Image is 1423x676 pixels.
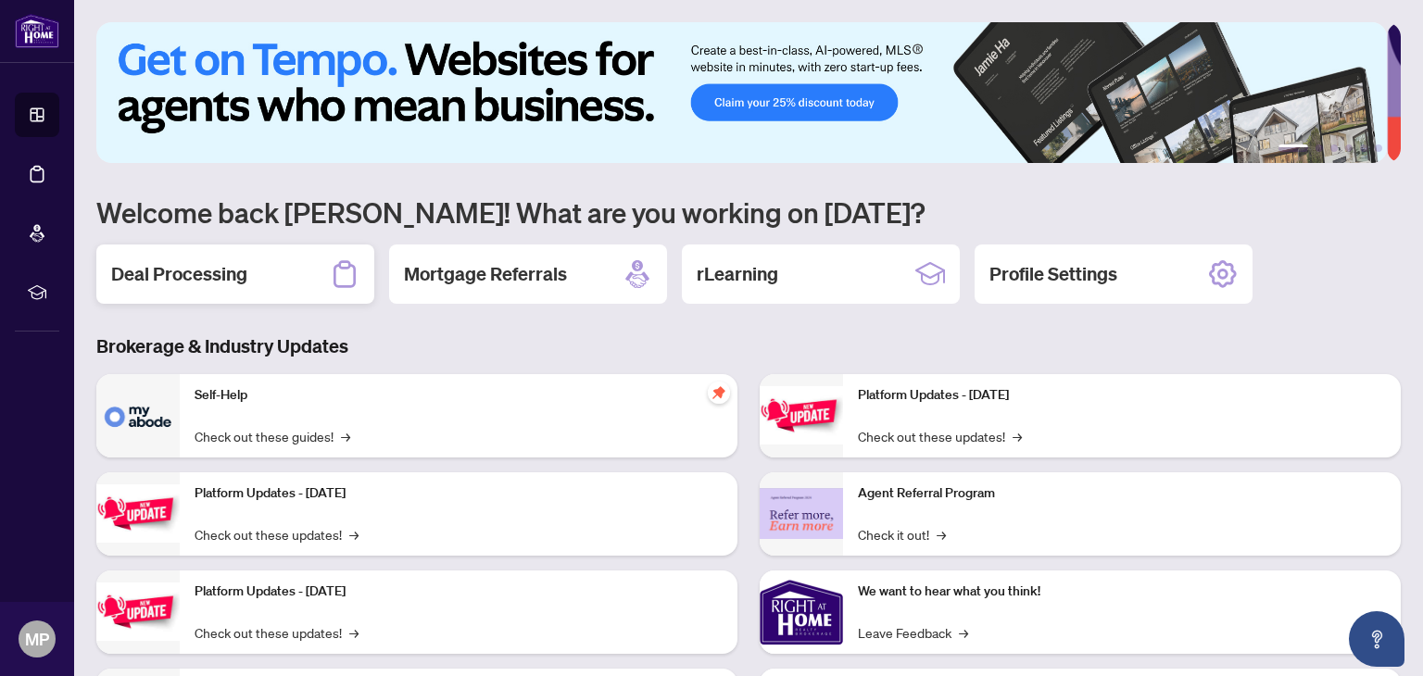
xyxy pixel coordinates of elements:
a: Check out these updates!→ [195,622,359,643]
button: 6 [1375,144,1382,152]
h1: Welcome back [PERSON_NAME]! What are you working on [DATE]? [96,194,1401,230]
img: Platform Updates - September 16, 2025 [96,484,180,543]
span: → [349,622,359,643]
a: Check out these guides!→ [195,426,350,446]
p: Platform Updates - [DATE] [858,385,1386,406]
h2: Deal Processing [111,261,247,287]
img: Self-Help [96,374,180,457]
button: 5 [1360,144,1367,152]
button: 4 [1345,144,1353,152]
p: We want to hear what you think! [858,582,1386,602]
a: Check it out!→ [858,524,946,545]
img: Agent Referral Program [760,488,843,539]
a: Check out these updates!→ [858,426,1022,446]
a: Leave Feedback→ [858,622,968,643]
img: Platform Updates - July 21, 2025 [96,582,180,641]
h2: Profile Settings [989,261,1117,287]
button: 3 [1330,144,1338,152]
span: → [959,622,968,643]
img: logo [15,14,59,48]
span: → [937,524,946,545]
img: Slide 0 [96,22,1387,163]
h2: Mortgage Referrals [404,261,567,287]
a: Check out these updates!→ [195,524,359,545]
button: Open asap [1349,611,1404,667]
button: 1 [1278,144,1308,152]
p: Agent Referral Program [858,483,1386,504]
img: We want to hear what you think! [760,570,843,654]
button: 2 [1316,144,1323,152]
span: → [349,524,359,545]
p: Self-Help [195,385,723,406]
span: → [1013,426,1022,446]
span: → [341,426,350,446]
p: Platform Updates - [DATE] [195,582,723,602]
span: MP [25,626,49,652]
img: Platform Updates - June 23, 2025 [760,386,843,444]
p: Platform Updates - [DATE] [195,483,723,504]
h2: rLearning [697,261,778,287]
span: pushpin [708,382,730,404]
h3: Brokerage & Industry Updates [96,333,1401,359]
